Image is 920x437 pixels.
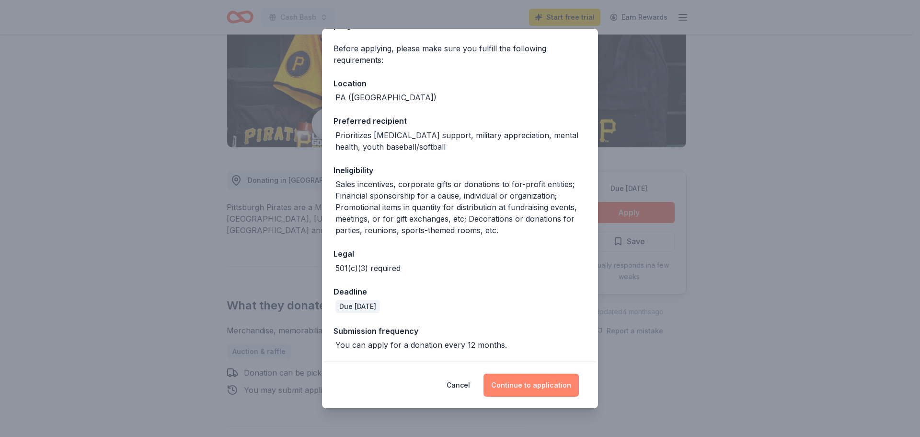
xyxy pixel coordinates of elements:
[333,77,586,90] div: Location
[333,43,586,66] div: Before applying, please make sure you fulfill the following requirements:
[335,92,437,103] div: PA ([GEOGRAPHIC_DATA])
[333,325,586,337] div: Submission frequency
[483,374,579,397] button: Continue to application
[335,300,380,313] div: Due [DATE]
[333,115,586,127] div: Preferred recipient
[447,374,470,397] button: Cancel
[335,178,586,236] div: Sales incentives, corporate gifts or donations to for-profit entities; Financial sponsorship for ...
[335,130,586,153] div: Prioritizes [MEDICAL_DATA] support, military appreciation, mental health, youth baseball/softball
[335,339,507,351] div: You can apply for a donation every 12 months.
[335,262,401,274] div: 501(c)(3) required
[333,248,586,260] div: Legal
[333,164,586,177] div: Ineligibility
[333,285,586,298] div: Deadline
